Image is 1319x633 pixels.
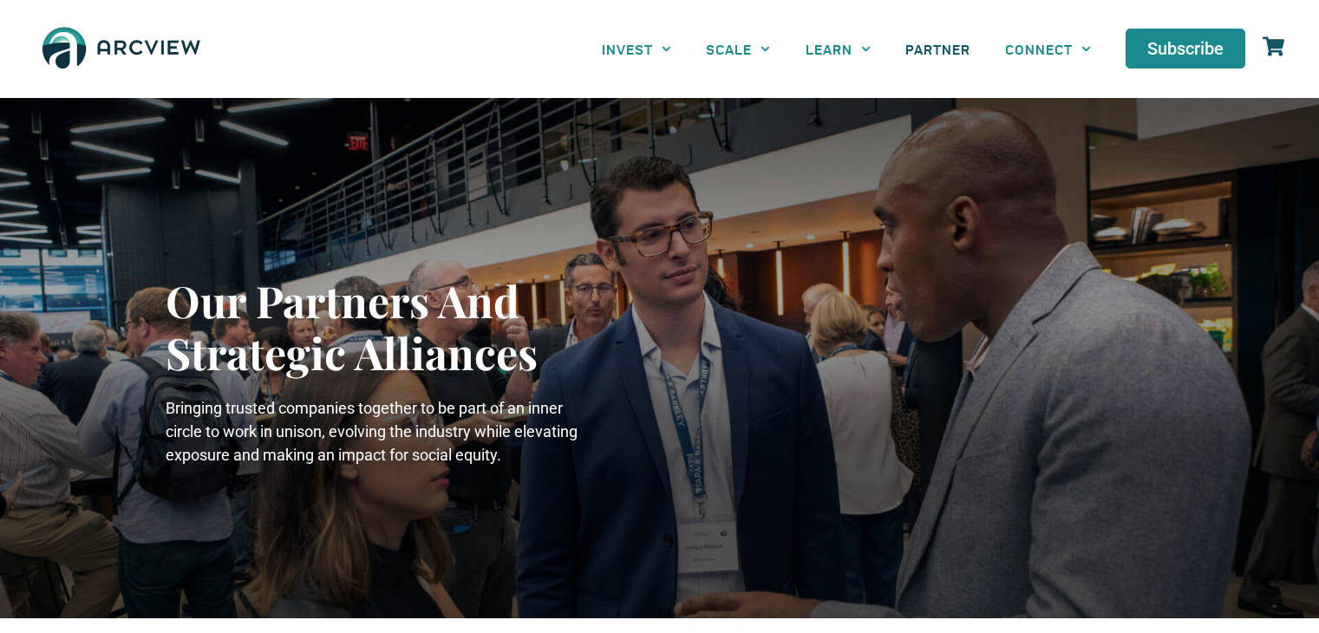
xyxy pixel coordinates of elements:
[1126,29,1245,69] a: Subscribe
[988,29,1108,69] a: CONNECT
[888,29,988,69] a: PARTNER
[584,29,1108,69] nav: Menu
[584,29,689,69] a: INVEST
[1147,40,1224,57] span: Subscribe
[788,29,888,69] a: LEARN
[35,17,208,81] img: The Arcview Group
[166,396,582,467] p: Bringing trusted companies together to be part of an inner circle to work in unison, evolving the...
[166,275,582,379] h1: Our Partners And Strategic Alliances
[689,29,787,69] a: SCALE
